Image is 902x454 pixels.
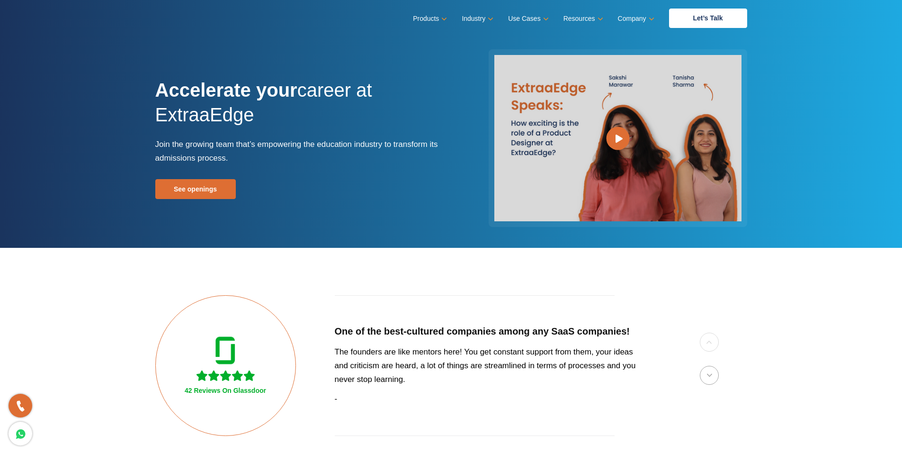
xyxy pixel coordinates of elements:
[155,179,236,199] a: See openings
[335,326,646,337] h5: One of the best-cultured companies among any SaaS companies!
[185,387,266,395] h3: 42 Reviews On Glassdoor
[155,137,444,165] p: Join the growing team that’s empowering the education industry to transform its admissions process.
[335,392,646,406] p: -
[155,78,444,137] h1: career at ExtraaEdge
[508,12,546,26] a: Use Cases
[462,12,491,26] a: Industry
[618,12,652,26] a: Company
[413,12,445,26] a: Products
[563,12,601,26] a: Resources
[700,366,719,385] button: Next
[155,80,297,100] strong: Accelerate your
[335,345,646,386] p: The founders are like mentors here! You get constant support from them, your ideas and criticism ...
[669,9,747,28] a: Let’s Talk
